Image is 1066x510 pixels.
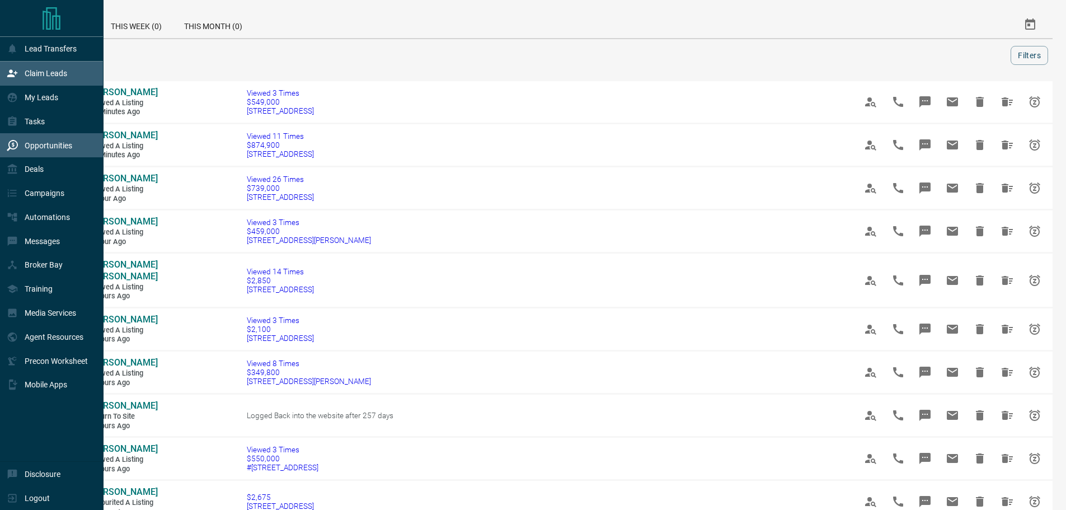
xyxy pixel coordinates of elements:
[1021,267,1048,294] span: Snooze
[939,402,966,429] span: Email
[885,445,912,472] span: Call
[966,316,993,343] span: Hide
[857,218,884,245] span: View Profile
[966,267,993,294] span: Hide
[857,402,884,429] span: View Profile
[90,400,157,412] a: [PERSON_NAME]
[90,335,157,344] span: 2 hours ago
[1021,88,1048,115] span: Snooze
[90,173,158,184] span: [PERSON_NAME]
[247,88,314,97] span: Viewed 3 Times
[247,368,371,377] span: $349,800
[90,99,157,108] span: Viewed a Listing
[247,193,314,202] span: [STREET_ADDRESS]
[173,11,253,38] div: This Month (0)
[912,88,938,115] span: Message
[90,443,157,455] a: [PERSON_NAME]
[247,359,371,368] span: Viewed 8 Times
[912,316,938,343] span: Message
[247,97,314,106] span: $549,000
[966,88,993,115] span: Hide
[939,445,966,472] span: Email
[90,378,157,388] span: 2 hours ago
[247,445,318,472] a: Viewed 3 Times$550,000#[STREET_ADDRESS]
[247,149,314,158] span: [STREET_ADDRESS]
[1021,445,1048,472] span: Snooze
[247,175,314,202] a: Viewed 26 Times$739,000[STREET_ADDRESS]
[90,259,157,283] a: [PERSON_NAME] [PERSON_NAME]
[90,400,158,411] span: [PERSON_NAME]
[90,194,157,204] span: 1 hour ago
[90,314,158,325] span: [PERSON_NAME]
[247,218,371,245] a: Viewed 3 Times$459,000[STREET_ADDRESS][PERSON_NAME]
[912,132,938,158] span: Message
[994,359,1021,386] span: Hide All from Lisa C
[912,267,938,294] span: Message
[939,132,966,158] span: Email
[90,443,158,454] span: [PERSON_NAME]
[90,107,157,117] span: 21 minutes ago
[247,334,314,343] span: [STREET_ADDRESS]
[247,184,314,193] span: $739,000
[939,218,966,245] span: Email
[247,411,393,420] span: Logged Back into the website after 257 days
[247,445,318,454] span: Viewed 3 Times
[939,359,966,386] span: Email
[857,267,884,294] span: View Profile
[90,369,157,378] span: Viewed a Listing
[994,88,1021,115] span: Hide All from Isabel Thornton
[939,316,966,343] span: Email
[90,259,158,282] span: [PERSON_NAME] [PERSON_NAME]
[247,377,371,386] span: [STREET_ADDRESS][PERSON_NAME]
[857,359,884,386] span: View Profile
[100,11,173,38] div: This Week (0)
[247,493,314,502] span: $2,675
[1021,359,1048,386] span: Snooze
[994,218,1021,245] span: Hide All from Todd Thompson
[247,141,314,149] span: $874,900
[247,106,314,115] span: [STREET_ADDRESS]
[247,325,314,334] span: $2,100
[994,316,1021,343] span: Hide All from Sam Elahmar
[247,132,314,158] a: Viewed 11 Times$874,900[STREET_ADDRESS]
[247,132,314,141] span: Viewed 11 Times
[885,88,912,115] span: Call
[966,218,993,245] span: Hide
[247,267,314,276] span: Viewed 14 Times
[885,132,912,158] span: Call
[90,486,157,498] a: [PERSON_NAME]
[90,237,157,247] span: 1 hour ago
[90,422,157,431] span: 2 hours ago
[90,465,157,474] span: 2 hours ago
[966,402,993,429] span: Hide
[90,314,157,326] a: [PERSON_NAME]
[994,445,1021,472] span: Hide All from Ajit Jadhav
[90,216,158,227] span: [PERSON_NAME]
[90,142,157,151] span: Viewed a Listing
[90,283,157,292] span: Viewed a Listing
[912,402,938,429] span: Message
[1021,175,1048,202] span: Snooze
[90,173,157,185] a: [PERSON_NAME]
[90,498,157,508] span: Favourited a Listing
[247,276,314,285] span: $2,850
[966,359,993,386] span: Hide
[90,185,157,194] span: Viewed a Listing
[966,445,993,472] span: Hide
[912,445,938,472] span: Message
[885,218,912,245] span: Call
[994,402,1021,429] span: Hide All from Lisa C
[247,316,314,343] a: Viewed 3 Times$2,100[STREET_ADDRESS]
[247,218,371,227] span: Viewed 3 Times
[857,88,884,115] span: View Profile
[912,218,938,245] span: Message
[966,175,993,202] span: Hide
[90,87,158,97] span: [PERSON_NAME]
[90,228,157,237] span: Viewed a Listing
[90,130,157,142] a: [PERSON_NAME]
[885,402,912,429] span: Call
[90,130,158,141] span: [PERSON_NAME]
[90,455,157,465] span: Viewed a Listing
[857,132,884,158] span: View Profile
[247,463,318,472] span: #[STREET_ADDRESS]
